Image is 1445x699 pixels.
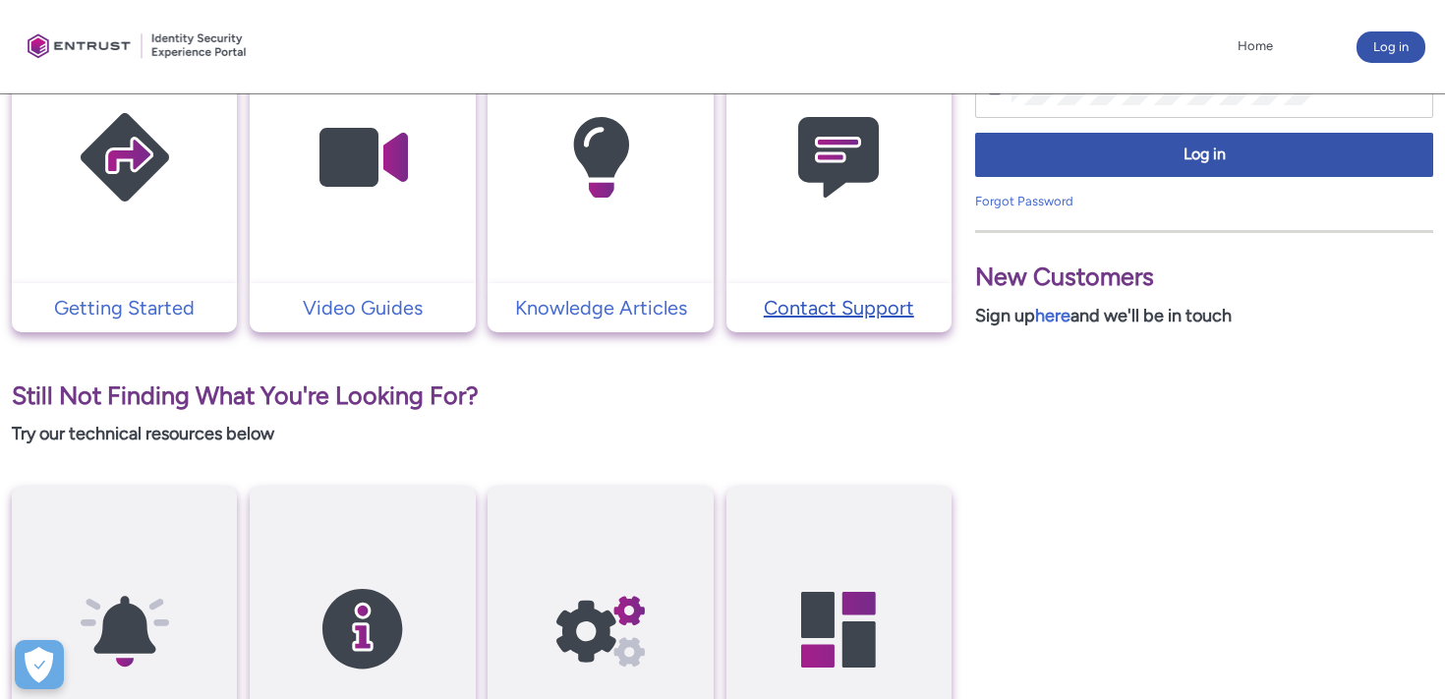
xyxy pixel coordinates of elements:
[15,640,64,689] button: Open Preferences
[22,293,227,322] p: Getting Started
[745,52,932,263] img: Contact Support
[975,133,1433,177] button: Log in
[975,303,1433,329] p: Sign up and we'll be in touch
[269,52,456,263] img: Video Guides
[12,421,952,447] p: Try our technical resources below
[975,194,1073,208] a: Forgot Password
[988,144,1420,166] span: Log in
[507,52,694,263] img: Knowledge Articles
[1233,31,1278,61] a: Home
[12,378,952,415] p: Still Not Finding What You're Looking For?
[726,293,952,322] a: Contact Support
[250,293,475,322] a: Video Guides
[260,293,465,322] p: Video Guides
[15,640,64,689] div: Cookie Preferences
[1357,31,1425,63] button: Log in
[1035,305,1070,326] a: here
[497,293,703,322] p: Knowledge Articles
[12,293,237,322] a: Getting Started
[975,259,1433,296] p: New Customers
[31,52,218,263] img: Getting Started
[736,293,942,322] p: Contact Support
[488,293,713,322] a: Knowledge Articles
